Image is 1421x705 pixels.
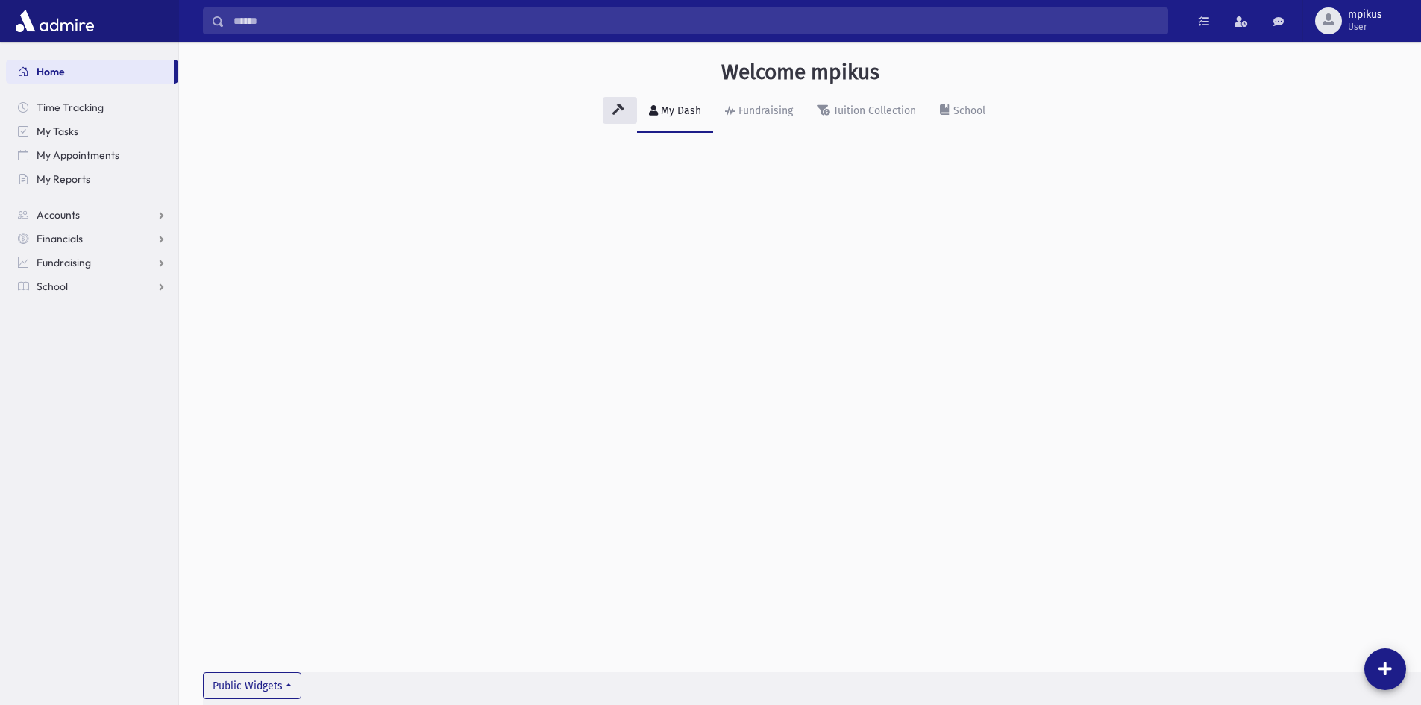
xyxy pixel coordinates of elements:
a: Financials [6,227,178,251]
input: Search [225,7,1167,34]
a: My Dash [637,91,713,133]
span: mpikus [1348,9,1382,21]
div: Tuition Collection [830,104,916,117]
div: Fundraising [735,104,793,117]
span: Fundraising [37,256,91,269]
span: Time Tracking [37,101,104,114]
a: Fundraising [713,91,805,133]
button: Public Widgets [203,672,301,699]
a: Time Tracking [6,95,178,119]
h3: Welcome mpikus [721,60,879,85]
a: Accounts [6,203,178,227]
span: My Appointments [37,148,119,162]
span: School [37,280,68,293]
span: My Tasks [37,125,78,138]
img: AdmirePro [12,6,98,36]
a: My Appointments [6,143,178,167]
a: Fundraising [6,251,178,275]
a: School [6,275,178,298]
a: School [928,91,997,133]
div: School [950,104,985,117]
a: Home [6,60,174,84]
span: Financials [37,232,83,245]
span: User [1348,21,1382,33]
span: My Reports [37,172,90,186]
span: Accounts [37,208,80,222]
span: Home [37,65,65,78]
a: My Tasks [6,119,178,143]
a: Tuition Collection [805,91,928,133]
div: My Dash [658,104,701,117]
a: My Reports [6,167,178,191]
